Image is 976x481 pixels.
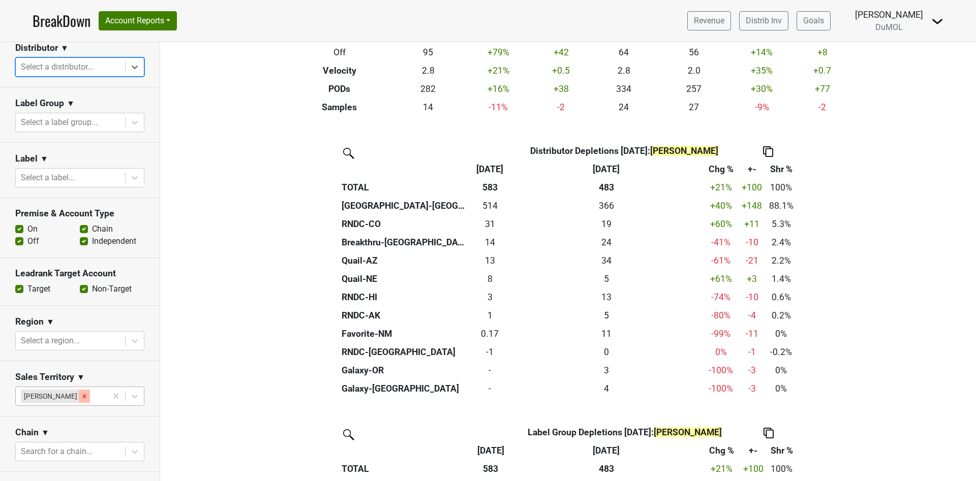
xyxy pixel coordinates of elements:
[509,251,703,270] th: 33.667
[589,61,659,80] td: 2.8
[473,327,507,340] div: 0.17
[471,233,510,251] td: 14
[509,423,740,441] th: Label Group Depletions [DATE] :
[471,306,510,325] td: 1
[509,361,703,379] th: 3.168
[340,270,471,288] th: Quail-NE
[589,43,659,61] td: 64
[473,382,507,395] div: -
[471,197,510,215] td: 514
[286,98,393,116] th: Samples
[27,223,38,235] label: On
[473,291,507,304] div: 3
[795,61,850,80] td: +0.7
[687,11,731,30] a: Revenue
[740,441,767,460] th: +-: activate to sort column ascending
[512,199,700,212] div: 366
[79,390,90,403] div: Remove Michele Krupin
[471,343,510,361] td: -1
[765,233,797,251] td: 2.4%
[15,208,144,219] h3: Premise & Account Type
[703,215,739,233] td: +60 %
[473,364,507,377] div: -
[650,146,718,156] span: [PERSON_NAME]
[742,217,763,231] div: +11
[471,288,510,306] td: 3.333
[931,15,943,27] img: Dropdown Menu
[703,379,739,398] td: -100 %
[795,98,850,116] td: -2
[765,197,797,215] td: 88.1%
[15,316,44,327] h3: Region
[473,217,507,231] div: 31
[703,160,739,178] th: Chg %: activate to sort column ascending
[15,268,144,279] h3: Leadrank Target Account
[77,371,85,383] span: ▼
[512,327,700,340] div: 11
[765,325,797,343] td: 0%
[765,160,797,178] th: Shr %: activate to sort column ascending
[27,283,50,295] label: Target
[729,43,795,61] td: +14 %
[512,236,700,249] div: 24
[471,379,510,398] td: 0
[393,61,463,80] td: 2.8
[742,199,763,212] div: +148
[509,441,704,460] th: Sep '24: activate to sort column ascending
[512,254,700,267] div: 34
[739,160,765,178] th: +-: activate to sort column ascending
[703,251,739,270] td: -61 %
[742,272,763,285] div: +3
[742,327,763,340] div: -11
[589,98,659,116] td: 24
[471,160,510,178] th: Sep '25: activate to sort column ascending
[533,80,589,98] td: +38
[471,178,510,197] th: 583
[92,283,132,295] label: Non-Target
[471,270,510,288] td: 8.333
[533,98,589,116] td: -2
[472,460,510,478] th: 583
[509,379,703,398] th: 3.500
[765,178,797,197] td: 100%
[512,364,700,377] div: 3
[60,42,69,54] span: ▼
[15,372,74,382] h3: Sales Territory
[765,343,797,361] td: -0.2%
[509,288,703,306] th: 12.900
[512,345,700,359] div: 0
[659,43,729,61] td: 56
[340,288,471,306] th: RNDC-HI
[659,80,729,98] td: 257
[742,364,763,377] div: -3
[33,10,90,31] a: BreakDown
[473,272,507,285] div: 8
[92,235,136,247] label: Independent
[742,236,763,249] div: -10
[473,236,507,249] div: 14
[471,215,510,233] td: 30.666
[711,464,733,474] span: +21%
[41,427,49,439] span: ▼
[92,223,113,235] label: Chain
[340,379,471,398] th: Galaxy-[GEOGRAPHIC_DATA]
[765,270,797,288] td: 1.4%
[393,98,463,116] td: 14
[509,178,703,197] th: 483
[471,325,510,343] td: 0.167
[509,325,703,343] th: 11.167
[703,288,739,306] td: -74 %
[797,11,831,30] a: Goals
[509,233,703,251] th: 23.667
[472,441,510,460] th: Sep '25: activate to sort column ascending
[340,233,471,251] th: Breakthru-[GEOGRAPHIC_DATA]
[463,43,533,61] td: +79 %
[512,382,700,395] div: 4
[286,61,393,80] th: Velocity
[703,325,739,343] td: -99 %
[742,382,763,395] div: -3
[742,291,763,304] div: -10
[764,428,774,438] img: Copy to clipboard
[340,361,471,379] th: Galaxy-OR
[512,217,700,231] div: 19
